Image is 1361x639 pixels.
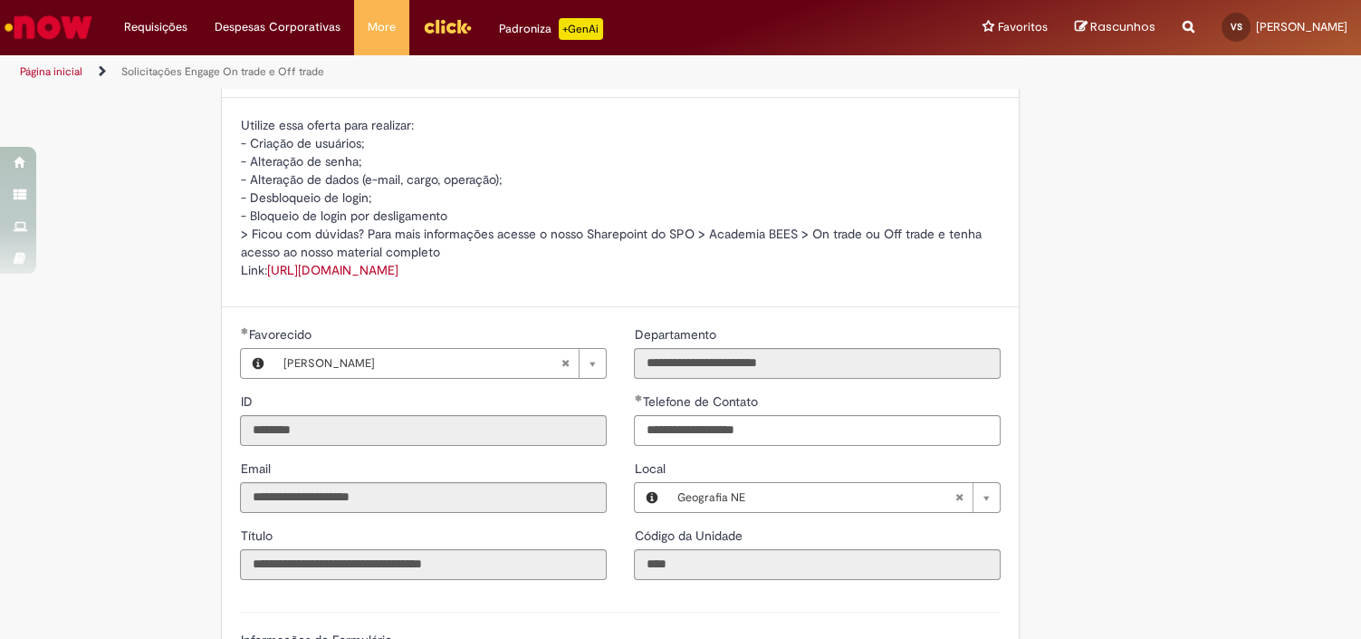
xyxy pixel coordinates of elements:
[240,392,255,411] label: Somente leitura - ID
[266,262,398,278] a: [URL][DOMAIN_NAME]
[634,394,642,402] span: Obrigatório Preenchido
[241,349,273,378] button: Favorecido, Visualizar este registro Vitoria Sofia Santos Alvarez Soto
[240,482,607,513] input: Email
[945,483,973,512] abbr: Limpar campo Local
[240,393,255,410] span: Somente leitura - ID
[634,460,668,477] span: Local
[121,64,324,79] a: Solicitações Engage On trade e Off trade
[240,415,607,446] input: ID
[2,9,95,45] img: ServiceNow
[634,528,745,544] span: Somente leitura - Código da Unidade
[635,483,667,512] button: Local, Visualizar este registro Geografia NE
[368,18,396,36] span: More
[634,348,1001,379] input: Departamento
[642,393,761,410] span: Telefone de Contato
[240,116,1001,279] p: Utilize essa oferta para realizar: - Criação de usuários; - Alteração de senha; - Alteração de da...
[1256,19,1347,34] span: [PERSON_NAME]
[634,415,1001,446] input: Telefone de Contato
[283,349,561,378] span: [PERSON_NAME]
[634,527,745,545] label: Somente leitura - Código da Unidade
[14,55,894,89] ul: Trilhas de página
[676,483,954,512] span: Geografia NE
[240,527,275,545] label: Somente leitura - Título
[1231,21,1242,33] span: VS
[124,18,187,36] span: Requisições
[215,18,340,36] span: Despesas Corporativas
[240,549,607,580] input: Título
[248,326,314,343] span: Necessários - Favorecido
[551,349,579,378] abbr: Limpar campo Favorecido
[634,326,719,343] span: Somente leitura - Departamento
[240,460,273,477] span: Somente leitura - Email
[240,327,248,334] span: Obrigatório Preenchido
[240,460,273,478] label: Somente leitura - Email
[1090,18,1155,35] span: Rascunhos
[559,18,603,40] p: +GenAi
[499,18,603,40] div: Padroniza
[1075,19,1155,36] a: Rascunhos
[240,528,275,544] span: Somente leitura - Título
[273,349,606,378] a: [PERSON_NAME]Limpar campo Favorecido
[634,325,719,344] label: Somente leitura - Departamento
[667,483,1000,512] a: Geografia NELimpar campo Local
[20,64,82,79] a: Página inicial
[423,13,472,40] img: click_logo_yellow_360x200.png
[998,18,1048,36] span: Favoritos
[634,549,1001,580] input: Código da Unidade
